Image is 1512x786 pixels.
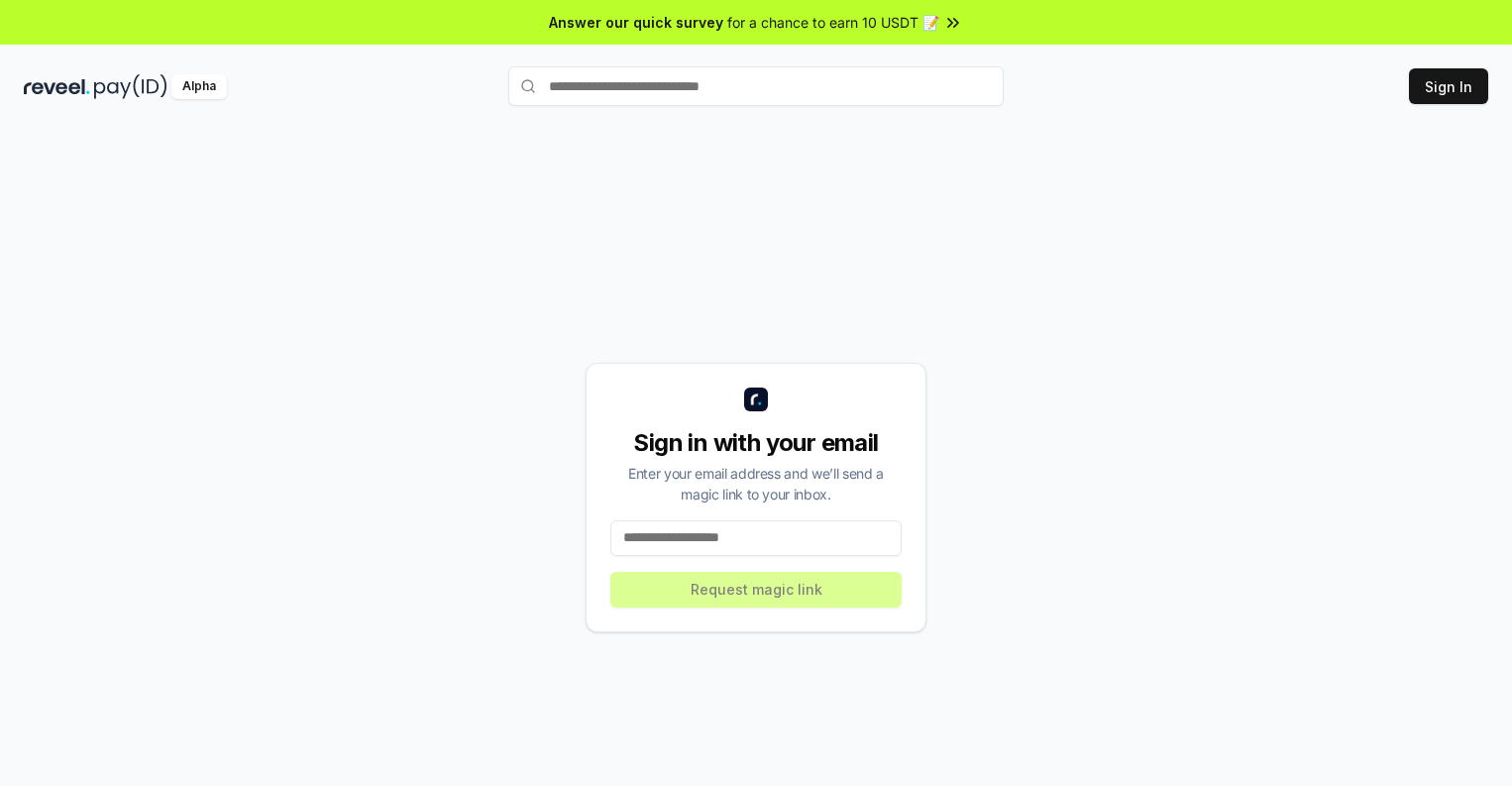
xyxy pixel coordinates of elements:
[610,427,902,459] div: Sign in with your email
[744,388,768,411] img: logo_small
[94,74,167,99] img: pay_id
[610,463,902,505] div: Enter your email address and we’ll send a magic link to your inbox.
[549,12,723,33] span: Answer our quick survey
[24,74,90,99] img: reveel_dark
[1409,68,1488,104] button: Sign In
[727,12,939,33] span: for a chance to earn 10 USDT 📝
[171,74,227,99] div: Alpha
